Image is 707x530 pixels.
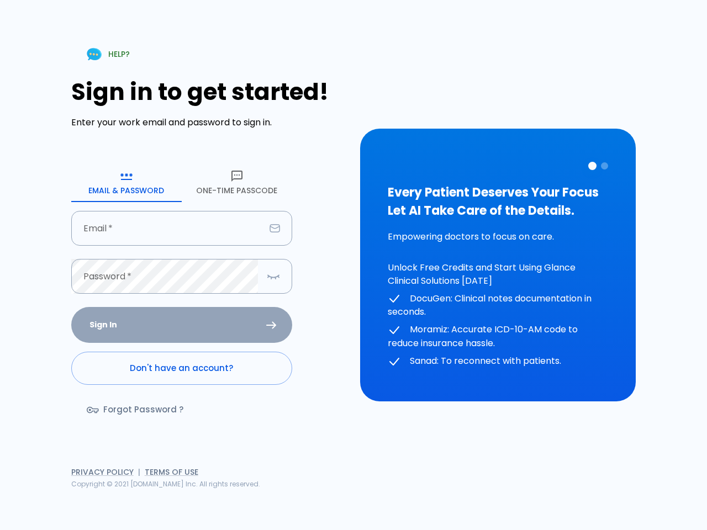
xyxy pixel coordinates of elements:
[71,211,265,246] input: dr.ahmed@clinic.com
[388,230,608,243] p: Empowering doctors to focus on care.
[182,162,292,202] button: One-Time Passcode
[71,78,347,105] h1: Sign in to get started!
[138,467,140,478] span: |
[388,183,608,220] h3: Every Patient Deserves Your Focus Let AI Take Care of the Details.
[71,40,143,68] a: HELP?
[71,116,347,129] p: Enter your work email and password to sign in.
[71,467,134,478] a: Privacy Policy
[71,479,260,489] span: Copyright © 2021 [DOMAIN_NAME] Inc. All rights reserved.
[388,261,608,288] p: Unlock Free Credits and Start Using Glance Clinical Solutions [DATE]
[145,467,198,478] a: Terms of Use
[388,354,608,368] p: Sanad: To reconnect with patients.
[71,394,201,426] a: Forgot Password ?
[71,352,292,385] a: Don't have an account?
[85,45,104,64] img: Chat Support
[388,323,608,350] p: Moramiz: Accurate ICD-10-AM code to reduce insurance hassle.
[71,162,182,202] button: Email & Password
[388,292,608,319] p: DocuGen: Clinical notes documentation in seconds.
